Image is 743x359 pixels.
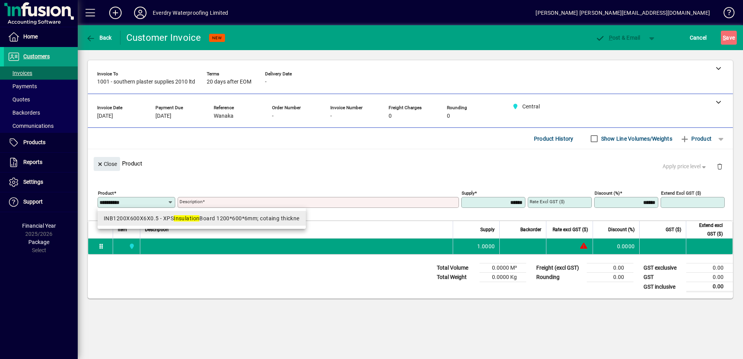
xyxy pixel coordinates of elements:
[4,93,78,106] a: Quotes
[8,96,30,103] span: Quotes
[480,225,495,234] span: Supply
[97,79,195,85] span: 1001 - southern plaster supplies 2010 ltd
[4,106,78,119] a: Backorders
[4,119,78,132] a: Communications
[153,7,228,19] div: Everdry Waterproofing Limited
[330,113,332,119] span: -
[23,159,42,165] span: Reports
[710,163,729,170] app-page-header-button: Delete
[8,110,40,116] span: Backorders
[4,27,78,47] a: Home
[23,139,45,145] span: Products
[23,179,43,185] span: Settings
[78,31,120,45] app-page-header-button: Back
[600,135,672,143] label: Show Line Volumes/Weights
[520,225,541,234] span: Backorder
[686,282,733,292] td: 0.00
[103,6,128,20] button: Add
[145,225,169,234] span: Description
[23,199,43,205] span: Support
[686,263,733,273] td: 0.00
[118,225,127,234] span: Item
[593,239,639,254] td: 0.0000
[92,160,122,167] app-page-header-button: Close
[663,162,708,171] span: Apply price level
[28,239,49,245] span: Package
[126,31,201,44] div: Customer Invoice
[480,263,526,273] td: 0.0000 M³
[686,273,733,282] td: 0.00
[640,263,686,273] td: GST exclusive
[477,242,495,250] span: 1.0000
[534,132,574,145] span: Product History
[4,133,78,152] a: Products
[480,273,526,282] td: 0.0000 Kg
[721,31,737,45] button: Save
[609,35,612,41] span: P
[659,160,711,174] button: Apply price level
[433,263,480,273] td: Total Volume
[595,190,620,196] mat-label: Discount (%)
[128,6,153,20] button: Profile
[608,225,635,234] span: Discount (%)
[587,263,633,273] td: 0.00
[4,192,78,212] a: Support
[88,149,733,178] div: Product
[4,173,78,192] a: Settings
[8,123,54,129] span: Communications
[447,113,450,119] span: 0
[104,214,300,223] div: INB1200X600X6X0.5 - XPS Board 1200*600*6mm; cotaing thickne
[530,199,565,204] mat-label: Rate excl GST ($)
[688,31,709,45] button: Cancel
[640,273,686,282] td: GST
[97,158,117,171] span: Close
[98,190,114,196] mat-label: Product
[84,31,114,45] button: Back
[531,132,577,146] button: Product History
[595,35,640,41] span: ost & Email
[207,79,251,85] span: 20 days after EOM
[97,113,113,119] span: [DATE]
[94,157,120,171] button: Close
[265,79,267,85] span: -
[591,31,644,45] button: Post & Email
[640,282,686,292] td: GST inclusive
[22,223,56,229] span: Financial Year
[433,273,480,282] td: Total Weight
[4,66,78,80] a: Invoices
[23,33,38,40] span: Home
[532,263,587,273] td: Freight (excl GST)
[553,225,588,234] span: Rate excl GST ($)
[127,242,136,251] span: Central
[272,113,274,119] span: -
[155,113,171,119] span: [DATE]
[8,83,37,89] span: Payments
[723,31,735,44] span: ave
[710,157,729,176] button: Delete
[98,211,306,226] mat-option: INB1200X600X6X0.5 - XPS Insulation Board 1200*600*6mm; cotaing thickne
[691,221,723,238] span: Extend excl GST ($)
[718,2,733,27] a: Knowledge Base
[535,7,710,19] div: [PERSON_NAME] [PERSON_NAME][EMAIL_ADDRESS][DOMAIN_NAME]
[723,35,726,41] span: S
[174,215,199,221] em: Insulation
[462,190,474,196] mat-label: Supply
[23,53,50,59] span: Customers
[587,273,633,282] td: 0.00
[666,225,681,234] span: GST ($)
[212,35,222,40] span: NEW
[86,35,112,41] span: Back
[4,153,78,172] a: Reports
[8,70,32,76] span: Invoices
[661,190,701,196] mat-label: Extend excl GST ($)
[180,199,202,204] mat-label: Description
[690,31,707,44] span: Cancel
[532,273,587,282] td: Rounding
[4,80,78,93] a: Payments
[389,113,392,119] span: 0
[214,113,234,119] span: Wanaka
